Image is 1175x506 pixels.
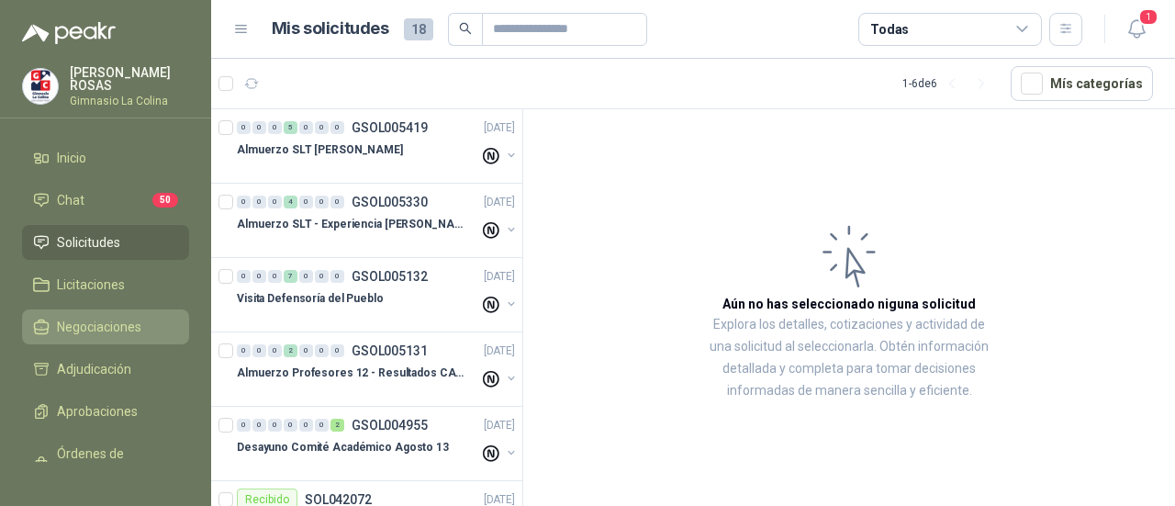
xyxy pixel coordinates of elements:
button: 1 [1120,13,1153,46]
p: Almuerzo SLT - Experiencia [PERSON_NAME] [237,216,465,233]
img: Company Logo [23,69,58,104]
div: 0 [268,419,282,432]
div: 0 [252,419,266,432]
a: Adjudicación [22,352,189,387]
button: Mís categorías [1011,66,1153,101]
div: 1 - 6 de 6 [902,69,996,98]
div: 0 [330,344,344,357]
span: Aprobaciones [57,401,138,422]
p: [DATE] [484,268,515,286]
span: search [459,22,472,35]
a: 0 0 0 5 0 0 0 GSOL005419[DATE] Almuerzo SLT [PERSON_NAME] [237,117,519,175]
p: Visita Defensoría del Pueblo [237,290,384,308]
p: Almuerzo SLT [PERSON_NAME] [237,141,403,159]
div: 0 [237,270,251,283]
span: Negociaciones [57,317,141,337]
span: Licitaciones [57,275,125,295]
span: Chat [57,190,84,210]
div: 5 [284,121,297,134]
a: 0 0 0 0 0 0 2 GSOL004955[DATE] Desayuno Comité Académico Agosto 13 [237,414,519,473]
p: [DATE] [484,343,515,360]
span: Inicio [57,148,86,168]
a: 0 0 0 7 0 0 0 GSOL005132[DATE] Visita Defensoría del Pueblo [237,265,519,324]
p: GSOL004955 [352,419,428,432]
div: 0 [315,344,329,357]
div: 0 [237,196,251,208]
h3: Aún no has seleccionado niguna solicitud [722,294,976,314]
div: 0 [330,196,344,208]
span: 18 [404,18,433,40]
p: GSOL005419 [352,121,428,134]
div: 0 [315,270,329,283]
div: 0 [237,121,251,134]
a: Órdenes de Compra [22,436,189,491]
p: Gimnasio La Colina [70,96,189,107]
div: 0 [299,196,313,208]
div: 0 [299,419,313,432]
div: 0 [315,196,329,208]
div: 2 [330,419,344,432]
p: [DATE] [484,194,515,211]
div: 0 [268,344,282,357]
span: Solicitudes [57,232,120,253]
a: 0 0 0 2 0 0 0 GSOL005131[DATE] Almuerzo Profesores 12 - Resultados CAmbridge [237,340,519,399]
div: 0 [315,121,329,134]
div: 0 [330,270,344,283]
img: Logo peakr [22,22,116,44]
span: Adjudicación [57,359,131,379]
div: 0 [299,121,313,134]
a: Licitaciones [22,267,189,302]
div: 0 [268,121,282,134]
div: 0 [315,419,329,432]
a: Inicio [22,141,189,175]
div: 4 [284,196,297,208]
div: 2 [284,344,297,357]
p: Almuerzo Profesores 12 - Resultados CAmbridge [237,365,465,382]
span: Órdenes de Compra [57,444,172,484]
div: 7 [284,270,297,283]
div: 0 [268,196,282,208]
a: 0 0 0 4 0 0 0 GSOL005330[DATE] Almuerzo SLT - Experiencia [PERSON_NAME] [237,191,519,250]
div: 0 [268,270,282,283]
div: 0 [237,344,251,357]
p: GSOL005131 [352,344,428,357]
a: Negociaciones [22,309,189,344]
a: Solicitudes [22,225,189,260]
p: [DATE] [484,417,515,434]
a: Aprobaciones [22,394,189,429]
div: 0 [284,419,297,432]
p: Desayuno Comité Académico Agosto 13 [237,439,449,456]
div: 0 [237,419,251,432]
p: [DATE] [484,119,515,137]
div: 0 [330,121,344,134]
div: 0 [299,344,313,357]
p: GSOL005132 [352,270,428,283]
p: GSOL005330 [352,196,428,208]
div: 0 [299,270,313,283]
div: 0 [252,196,266,208]
a: Chat50 [22,183,189,218]
div: 0 [252,344,266,357]
span: 50 [152,193,178,208]
h1: Mis solicitudes [272,16,389,42]
p: Explora los detalles, cotizaciones y actividad de una solicitud al seleccionarla. Obtén informaci... [707,314,991,402]
div: 0 [252,121,266,134]
div: 0 [252,270,266,283]
span: 1 [1138,8,1158,26]
p: SOL042072 [305,493,372,506]
div: Todas [870,19,909,39]
p: [PERSON_NAME] ROSAS [70,66,189,92]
